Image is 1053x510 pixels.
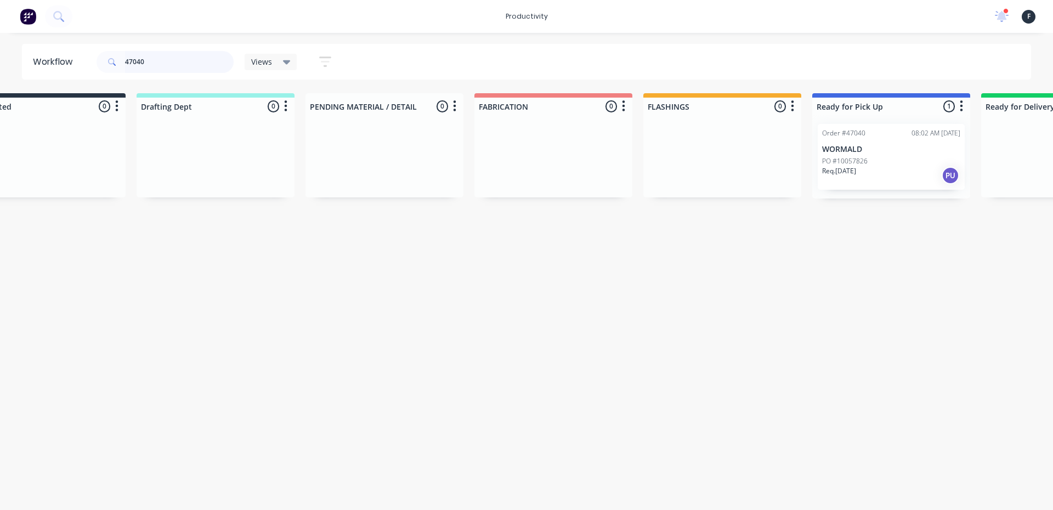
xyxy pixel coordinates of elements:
[942,167,959,184] div: PU
[500,8,553,25] div: productivity
[822,128,865,138] div: Order #47040
[1027,12,1031,21] span: F
[251,56,272,67] span: Views
[125,51,234,73] input: Search for orders...
[20,8,36,25] img: Factory
[33,55,78,69] div: Workflow
[822,145,960,154] p: WORMALD
[912,128,960,138] div: 08:02 AM [DATE]
[818,124,965,190] div: Order #4704008:02 AM [DATE]WORMALDPO #10057826Req.[DATE]PU
[822,166,856,176] p: Req. [DATE]
[822,156,868,166] p: PO #10057826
